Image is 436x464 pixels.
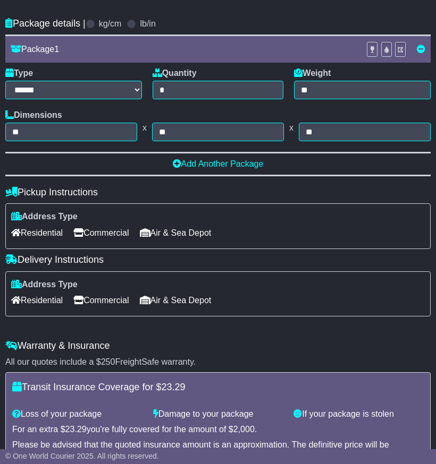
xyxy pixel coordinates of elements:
span: Commercial [73,292,129,308]
label: kg/cm [99,19,122,29]
a: Remove this item [417,45,425,54]
h4: Warranty & Insurance [5,340,431,351]
h4: Package details | [5,18,86,29]
span: 1 [54,45,59,54]
div: All our quotes include a $ FreightSafe warranty. [5,357,431,367]
span: Air & Sea Depot [140,292,212,308]
label: Type [5,68,33,78]
label: Address Type [11,211,78,221]
div: Damage to your package [148,409,289,419]
label: Quantity [153,68,197,78]
label: Address Type [11,279,78,289]
span: Air & Sea Depot [140,225,212,241]
label: lb/in [140,19,155,29]
span: Commercial [73,225,129,241]
span: Residential [11,225,63,241]
div: Please be advised that the quoted insurance amount is an approximation. The definitive price will... [12,440,424,460]
h4: Delivery Instructions [5,254,431,265]
div: If your package is stolen [288,409,429,419]
span: x [284,123,299,133]
label: Weight [294,68,331,78]
h4: Transit Insurance Coverage for $ [12,382,424,393]
a: Add Another Package [173,159,264,168]
span: 23.29 [161,382,185,392]
span: 250 [101,357,115,366]
span: x [137,123,152,133]
div: Package [5,44,361,54]
span: 2,000 [233,425,255,434]
div: Loss of your package [7,409,148,419]
span: 23.29 [65,425,87,434]
h4: Pickup Instructions [5,187,431,198]
span: Residential [11,292,63,308]
div: For an extra $ you're fully covered for the amount of $ . [12,424,424,434]
span: © One World Courier 2025. All rights reserved. [5,452,159,460]
label: Dimensions [5,110,62,120]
